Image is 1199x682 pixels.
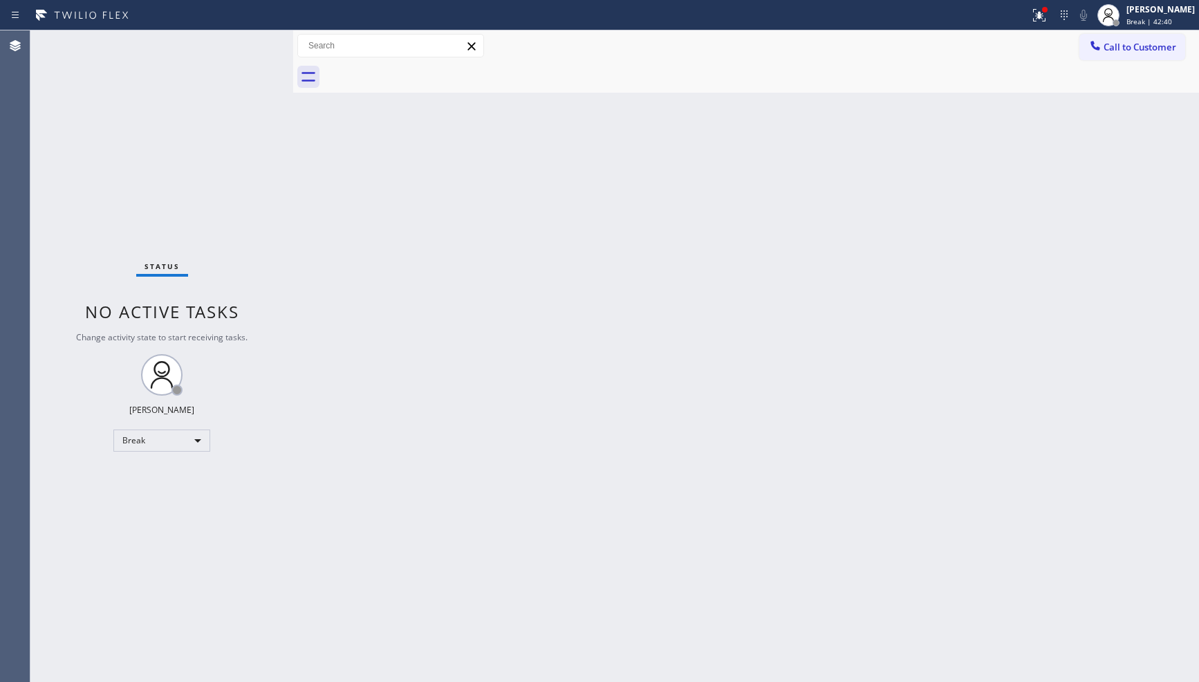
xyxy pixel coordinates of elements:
input: Search [298,35,483,57]
span: No active tasks [85,300,239,323]
div: [PERSON_NAME] [129,404,194,416]
div: [PERSON_NAME] [1126,3,1195,15]
span: Break | 42:40 [1126,17,1172,26]
span: Status [145,261,180,271]
span: Call to Customer [1104,41,1176,53]
button: Mute [1074,6,1093,25]
div: Break [113,430,210,452]
button: Call to Customer [1079,34,1185,60]
span: Change activity state to start receiving tasks. [76,331,248,343]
